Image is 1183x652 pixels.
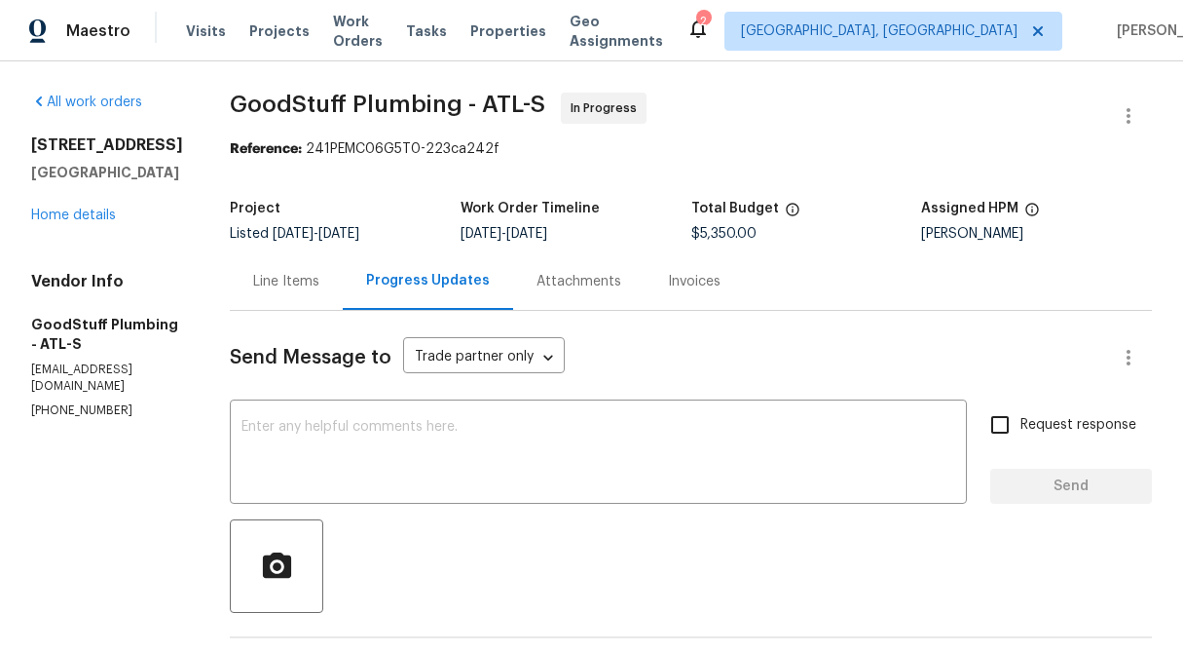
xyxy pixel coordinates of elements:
div: [PERSON_NAME] [921,227,1152,241]
span: The total cost of line items that have been proposed by Opendoor. This sum includes line items th... [785,202,800,227]
p: [EMAIL_ADDRESS][DOMAIN_NAME] [31,362,183,395]
span: Work Orders [333,12,383,51]
a: All work orders [31,96,142,109]
span: [GEOGRAPHIC_DATA], [GEOGRAPHIC_DATA] [741,21,1017,41]
span: $5,350.00 [691,227,757,241]
span: [DATE] [318,227,359,241]
h5: GoodStuff Plumbing - ATL-S [31,315,183,354]
div: 241PEMC06G5T0-223ca242f [230,139,1152,159]
span: - [273,227,359,241]
span: - [461,227,547,241]
span: Projects [249,21,310,41]
h5: Total Budget [691,202,779,215]
h5: Work Order Timeline [461,202,600,215]
span: GoodStuff Plumbing - ATL-S [230,93,545,116]
div: Progress Updates [366,271,490,290]
span: Visits [186,21,226,41]
div: 2 [696,12,710,31]
div: Trade partner only [403,342,565,374]
div: Attachments [536,272,621,291]
span: Request response [1020,415,1136,436]
span: The hpm assigned to this work order. [1024,202,1040,227]
span: [DATE] [461,227,501,241]
h5: [GEOGRAPHIC_DATA] [31,163,183,182]
a: Home details [31,209,116,222]
span: Properties [470,21,546,41]
h4: Vendor Info [31,272,183,291]
span: Send Message to [230,348,391,367]
span: Maestro [66,21,130,41]
h2: [STREET_ADDRESS] [31,135,183,155]
span: Listed [230,227,359,241]
b: Reference: [230,142,302,156]
p: [PHONE_NUMBER] [31,403,183,419]
span: [DATE] [273,227,314,241]
div: Line Items [253,272,319,291]
span: [DATE] [506,227,547,241]
h5: Assigned HPM [921,202,1018,215]
h5: Project [230,202,280,215]
div: Invoices [668,272,721,291]
span: Geo Assignments [570,12,663,51]
span: In Progress [571,98,645,118]
span: Tasks [406,24,447,38]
